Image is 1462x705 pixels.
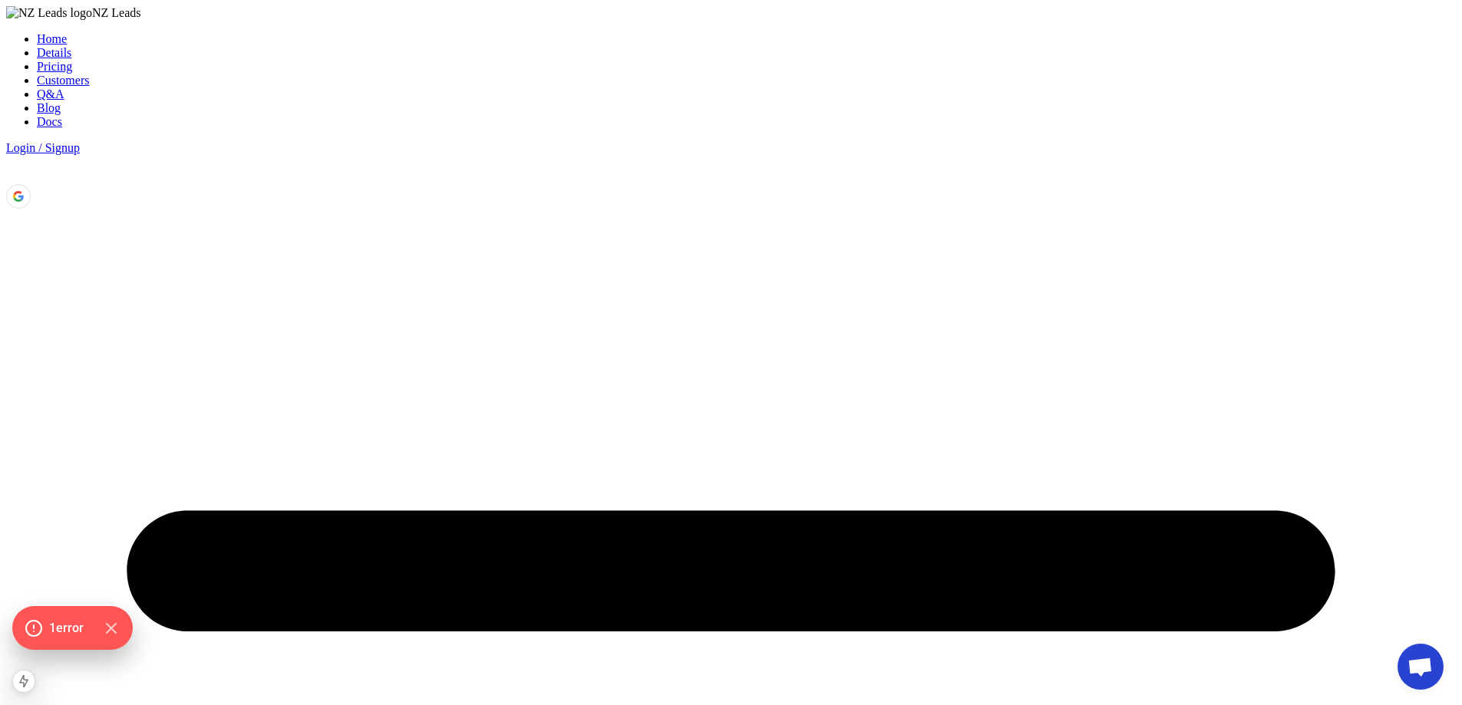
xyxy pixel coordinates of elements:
[37,115,62,128] a: Docs
[37,101,61,114] a: Blog
[37,60,72,73] a: Pricing
[37,74,89,87] a: Customers
[37,46,71,59] a: Details
[92,6,141,19] span: NZ Leads
[37,32,67,45] a: Home
[1398,644,1444,690] a: Open chat
[6,6,92,20] img: NZ Leads logo
[6,141,80,154] a: Login / Signup
[37,87,64,100] a: Q&A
